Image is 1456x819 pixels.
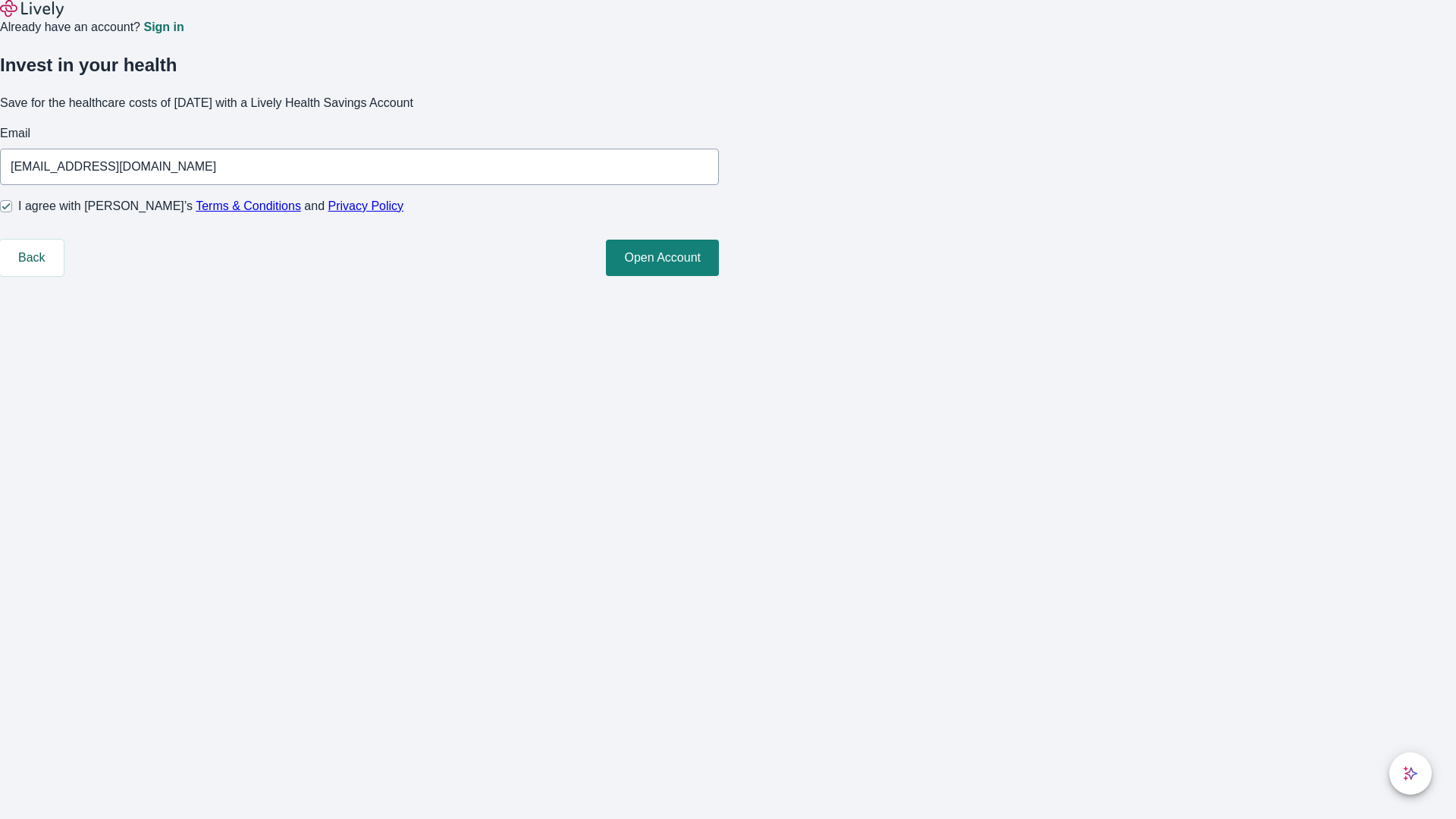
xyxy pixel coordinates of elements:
button: chat [1389,752,1432,795]
button: Open Account [606,240,719,276]
svg: Lively AI Assistant [1403,766,1418,781]
a: Terms & Conditions [196,199,301,212]
a: Privacy Policy [328,199,404,212]
span: I agree with [PERSON_NAME]’s and [18,197,403,215]
a: Sign in [143,21,184,33]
